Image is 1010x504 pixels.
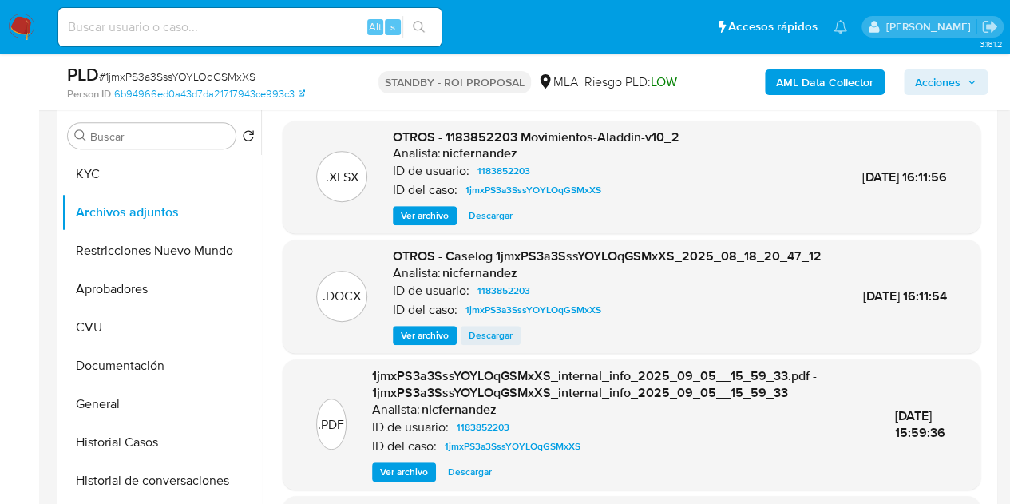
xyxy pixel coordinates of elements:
span: Ver archivo [401,327,449,343]
button: Restricciones Nuevo Mundo [61,232,261,270]
button: Volver al orden por defecto [242,129,255,147]
span: 1183852203 [457,418,509,437]
span: [DATE] 16:11:56 [862,168,947,186]
p: Analista: [393,145,441,161]
button: Aprobadores [61,270,261,308]
button: Descargar [440,462,500,482]
span: OTROS - 1183852203 Movimientos-Aladdin-v10_2 [393,128,679,146]
button: Descargar [461,206,521,225]
span: 1183852203 [477,281,530,300]
span: Descargar [469,208,513,224]
span: Accesos rápidos [728,18,818,35]
span: [DATE] 15:59:36 [895,407,945,442]
span: Acciones [915,69,960,95]
span: 1183852203 [477,161,530,181]
button: General [61,385,261,423]
span: OTROS - Caselog 1jmxPS3a3SssYOYLOqGSMxXS_2025_08_18_20_47_12 [393,247,822,265]
span: Alt [369,19,382,34]
p: Analista: [393,265,441,281]
button: Ver archivo [372,462,436,482]
span: 3.161.2 [979,38,1002,50]
a: 1jmxPS3a3SssYOYLOqGSMxXS [459,300,608,319]
a: Notificaciones [834,20,847,34]
p: .DOCX [323,288,361,305]
a: 1183852203 [471,281,537,300]
input: Buscar usuario o caso... [58,17,442,38]
button: Documentación [61,347,261,385]
button: CVU [61,308,261,347]
div: MLA [537,73,578,91]
span: [DATE] 16:11:54 [863,287,947,305]
p: ID de usuario: [372,419,449,435]
a: 1183852203 [450,418,516,437]
p: .XLSX [326,169,358,186]
p: nicolas.fernandezallen@mercadolibre.com [885,19,976,34]
a: Salir [981,18,998,35]
button: AML Data Collector [765,69,885,95]
p: ID del caso: [393,182,457,198]
button: KYC [61,155,261,193]
span: 1jmxPS3a3SssYOYLOqGSMxXS [465,300,601,319]
button: Acciones [904,69,988,95]
p: .PDF [318,416,344,434]
b: Person ID [67,87,111,101]
span: 1jmxPS3a3SssYOYLOqGSMxXS [445,437,580,456]
span: Descargar [469,327,513,343]
span: s [390,19,395,34]
p: STANDBY - ROI PROPOSAL [378,71,531,93]
span: Ver archivo [380,464,428,480]
button: Buscar [74,129,87,142]
p: ID del caso: [372,439,437,454]
p: Analista: [372,402,420,418]
span: 1jmxPS3a3SssYOYLOqGSMxXS [465,181,601,200]
span: Descargar [448,464,492,480]
b: PLD [67,62,99,87]
h6: nicfernandez [442,265,517,281]
a: 1jmxPS3a3SssYOYLOqGSMxXS [438,437,587,456]
p: ID de usuario: [393,283,469,299]
span: Ver archivo [401,208,449,224]
span: Riesgo PLD: [584,73,677,91]
button: Ver archivo [393,206,457,225]
span: 1jmxPS3a3SssYOYLOqGSMxXS_internal_info_2025_09_05__15_59_33.pdf - 1jmxPS3a3SssYOYLOqGSMxXS_intern... [372,367,817,403]
button: Historial Casos [61,423,261,462]
button: Historial de conversaciones [61,462,261,500]
b: AML Data Collector [776,69,873,95]
h6: nicfernandez [442,145,517,161]
a: 1jmxPS3a3SssYOYLOqGSMxXS [459,181,608,200]
p: ID del caso: [393,302,457,318]
span: LOW [651,73,677,91]
span: # 1jmxPS3a3SssYOYLOqGSMxXS [99,69,255,85]
button: Archivos adjuntos [61,193,261,232]
a: 6b94966ed0a43d7da21717943ce993c3 [114,87,305,101]
button: search-icon [402,16,435,38]
button: Ver archivo [393,326,457,345]
input: Buscar [90,129,229,144]
p: ID de usuario: [393,163,469,179]
a: 1183852203 [471,161,537,181]
h6: nicfernandez [422,402,497,418]
button: Descargar [461,326,521,345]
